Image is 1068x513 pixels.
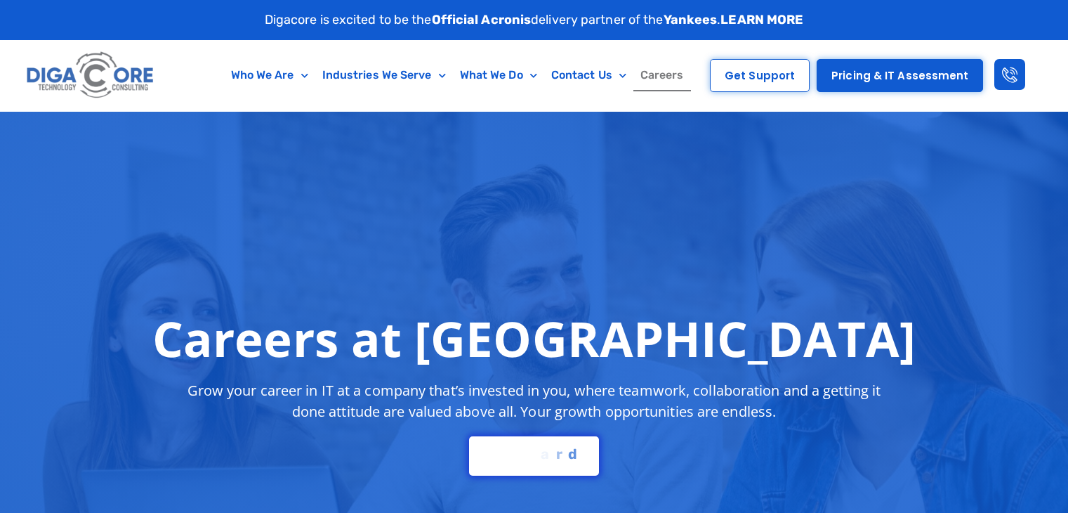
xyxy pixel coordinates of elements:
span: a [541,447,549,461]
a: ard [469,436,598,476]
img: Digacore logo 1 [23,47,158,104]
span: d [568,447,577,461]
h1: Careers at [GEOGRAPHIC_DATA] [152,310,916,366]
strong: Yankees [664,12,718,27]
a: Careers [633,59,691,91]
nav: Menu [214,59,700,91]
strong: Official Acronis [432,12,532,27]
a: Get Support [710,59,810,92]
a: Who We Are [224,59,315,91]
a: Pricing & IT Assessment [817,59,983,92]
span: Get Support [725,70,795,81]
a: LEARN MORE [720,12,803,27]
p: Grow your career in IT at a company that’s invested in you, where teamwork, collaboration and a g... [175,380,894,422]
a: Industries We Serve [315,59,453,91]
span: r [556,447,562,461]
a: What We Do [453,59,544,91]
span: Pricing & IT Assessment [831,70,968,81]
p: Digacore is excited to be the delivery partner of the . [265,11,804,30]
a: Contact Us [544,59,633,91]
